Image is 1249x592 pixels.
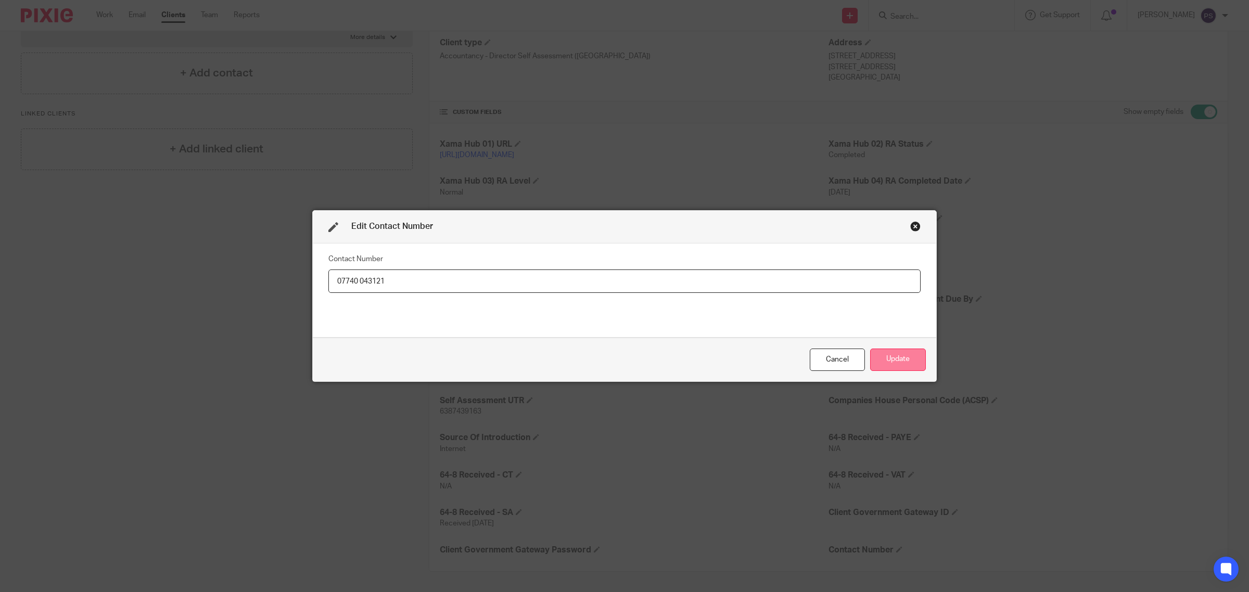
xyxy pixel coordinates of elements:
div: Close this dialog window [810,349,865,371]
span: Edit Contact Number [351,222,433,230]
input: Contact Number [328,269,921,293]
button: Update [870,349,926,371]
label: Contact Number [328,254,383,264]
div: Close this dialog window [910,221,921,231]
